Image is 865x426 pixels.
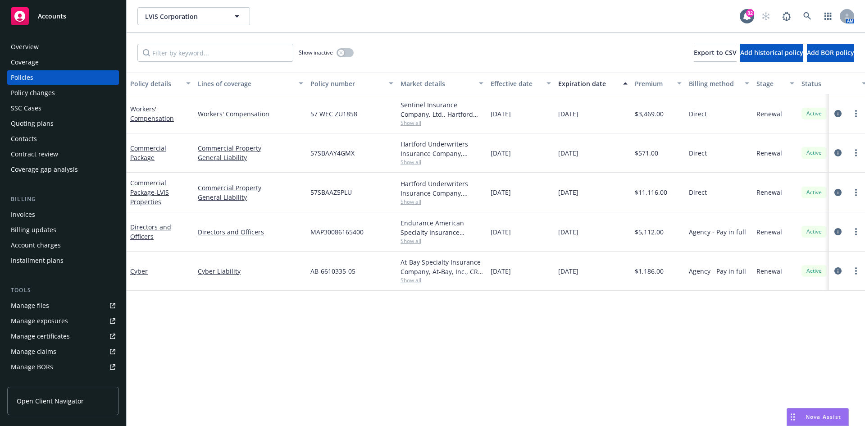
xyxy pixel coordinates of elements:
[7,132,119,146] a: Contacts
[7,101,119,115] a: SSC Cases
[11,86,55,100] div: Policy changes
[137,44,293,62] input: Filter by keyword...
[635,266,664,276] span: $1,186.00
[805,110,823,118] span: Active
[401,237,483,245] span: Show all
[11,55,39,69] div: Coverage
[555,73,631,94] button: Expiration date
[11,314,68,328] div: Manage exposures
[194,73,307,94] button: Lines of coverage
[401,276,483,284] span: Show all
[787,408,798,426] div: Drag to move
[805,188,823,197] span: Active
[130,105,174,123] a: Workers' Compensation
[11,375,79,389] div: Summary of insurance
[558,109,578,119] span: [DATE]
[819,7,837,25] a: Switch app
[11,147,58,161] div: Contract review
[130,79,181,88] div: Policy details
[401,257,483,276] div: At-Bay Specialty Insurance Company, At-Bay, Inc., CRC Group
[401,139,483,158] div: Hartford Underwriters Insurance Company, Hartford Insurance Group
[7,253,119,268] a: Installment plans
[689,148,707,158] span: Direct
[130,267,148,275] a: Cyber
[7,314,119,328] a: Manage exposures
[631,73,685,94] button: Premium
[17,396,84,406] span: Open Client Navigator
[130,144,166,162] a: Commercial Package
[401,198,483,206] span: Show all
[7,40,119,54] a: Overview
[11,162,78,177] div: Coverage gap analysis
[145,12,223,21] span: LVIS Corporation
[130,223,171,241] a: Directors and Officers
[689,109,707,119] span: Direct
[299,49,333,56] span: Show inactive
[11,207,35,222] div: Invoices
[7,55,119,69] a: Coverage
[7,86,119,100] a: Policy changes
[397,73,487,94] button: Market details
[7,4,119,29] a: Accounts
[491,266,511,276] span: [DATE]
[851,266,861,276] a: more
[635,227,664,237] span: $5,112.00
[491,227,511,237] span: [DATE]
[851,226,861,237] a: more
[805,228,823,236] span: Active
[7,238,119,252] a: Account charges
[11,253,64,268] div: Installment plans
[11,132,37,146] div: Contacts
[310,188,352,197] span: 57SBAAZ5PLU
[310,266,355,276] span: AB-6610335-05
[491,188,511,197] span: [DATE]
[198,153,303,162] a: General Liability
[756,79,784,88] div: Stage
[38,13,66,20] span: Accounts
[137,7,250,25] button: LVIS Corporation
[7,286,119,295] div: Tools
[833,187,843,198] a: circleInformation
[401,79,473,88] div: Market details
[806,413,841,421] span: Nova Assist
[7,162,119,177] a: Coverage gap analysis
[756,227,782,237] span: Renewal
[746,9,754,17] div: 82
[694,44,737,62] button: Export to CSV
[798,7,816,25] a: Search
[198,227,303,237] a: Directors and Officers
[491,79,541,88] div: Effective date
[11,238,61,252] div: Account charges
[7,70,119,85] a: Policies
[753,73,798,94] button: Stage
[7,298,119,313] a: Manage files
[307,73,397,94] button: Policy number
[7,207,119,222] a: Invoices
[198,192,303,202] a: General Liability
[198,266,303,276] a: Cyber Liability
[127,73,194,94] button: Policy details
[756,266,782,276] span: Renewal
[833,266,843,276] a: circleInformation
[11,70,33,85] div: Policies
[558,227,578,237] span: [DATE]
[198,143,303,153] a: Commercial Property
[11,40,39,54] div: Overview
[198,183,303,192] a: Commercial Property
[801,79,856,88] div: Status
[491,148,511,158] span: [DATE]
[310,227,364,237] span: MAP30086165400
[11,116,54,131] div: Quoting plans
[198,109,303,119] a: Workers' Compensation
[689,79,739,88] div: Billing method
[851,147,861,158] a: more
[694,48,737,57] span: Export to CSV
[685,73,753,94] button: Billing method
[635,109,664,119] span: $3,469.00
[635,148,658,158] span: $571.00
[7,329,119,344] a: Manage certificates
[11,360,53,374] div: Manage BORs
[401,119,483,127] span: Show all
[7,147,119,161] a: Contract review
